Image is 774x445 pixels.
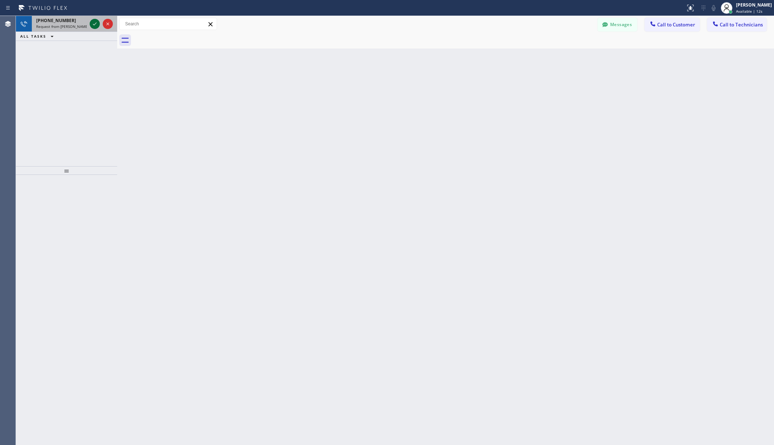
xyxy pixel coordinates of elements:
button: Call to Technicians [707,18,767,32]
div: [PERSON_NAME] [736,2,772,8]
span: ALL TASKS [20,34,46,39]
button: ALL TASKS [16,32,61,41]
button: Mute [709,3,719,13]
input: Search [120,18,217,30]
button: Accept [90,19,100,29]
span: [PHONE_NUMBER] [36,17,76,24]
span: Available | 12s [736,9,762,14]
button: Reject [103,19,113,29]
span: Call to Technicians [720,21,763,28]
button: Call to Customer [645,18,700,32]
span: Call to Customer [657,21,695,28]
button: Messages [597,18,637,32]
span: Request from [PERSON_NAME] (direct) [36,24,102,29]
